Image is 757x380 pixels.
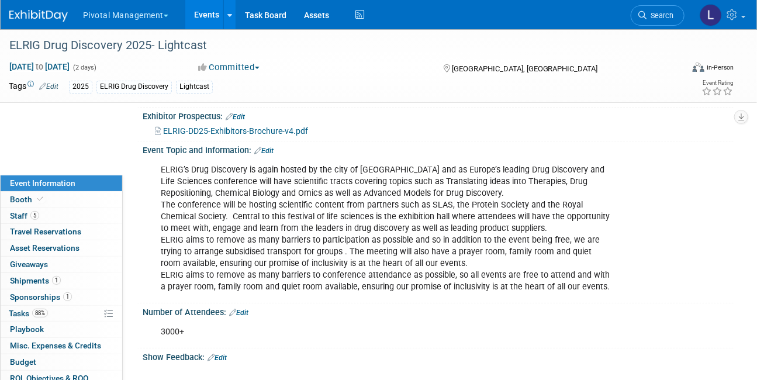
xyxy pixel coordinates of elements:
span: Search [647,11,673,20]
a: Booth [1,192,122,208]
a: Staff5 [1,208,122,224]
a: Misc. Expenses & Credits [1,338,122,354]
span: Event Information [10,178,75,188]
div: Event Format [627,61,734,78]
span: 5 [30,211,39,220]
span: Tasks [9,309,48,318]
span: Staff [10,211,39,220]
span: Misc. Expenses & Credits [10,341,101,350]
span: 1 [52,276,61,285]
span: Asset Reservations [10,243,79,253]
div: In-Person [706,63,734,72]
span: to [34,62,45,71]
img: Format-Inperson.png [693,63,704,72]
a: Edit [254,147,274,155]
span: Shipments [10,276,61,285]
div: 2025 [69,81,92,93]
div: 3000+ [153,320,617,344]
div: Event Topic and Information: [143,141,734,157]
i: Booth reservation complete [37,196,43,202]
span: Budget [10,357,36,367]
span: Sponsorships [10,292,72,302]
span: 1 [63,292,72,301]
div: Lightcast [176,81,213,93]
a: Edit [226,113,245,121]
a: Giveaways [1,257,122,272]
a: Shipments1 [1,273,122,289]
span: ELRIG-DD25-Exhibitors-Brochure-v4.pdf [163,126,308,136]
span: Playbook [10,324,44,334]
a: Asset Reservations [1,240,122,256]
div: Number of Attendees: [143,303,734,319]
a: Search [631,5,685,26]
span: 88% [32,309,48,317]
span: Travel Reservations [10,227,81,236]
a: Tasks88% [1,306,122,322]
span: (2 days) [72,64,96,71]
a: Travel Reservations [1,224,122,240]
div: ELRIG’s Drug Discovery is again hosted by the city of [GEOGRAPHIC_DATA] and as Europe’s leading D... [153,158,617,299]
img: ExhibitDay [9,10,68,22]
div: Show Feedback: [143,348,734,364]
img: Leslie Pelton [700,4,722,26]
span: [DATE] [DATE] [9,61,70,72]
a: Event Information [1,175,122,191]
span: Booth [10,195,46,204]
td: Tags [9,80,58,94]
a: Edit [229,309,248,317]
a: Budget [1,354,122,370]
div: ELRIG Drug Discovery 2025- Lightcast [5,35,672,56]
a: Playbook [1,322,122,337]
a: Edit [208,354,227,362]
div: Exhibitor Prospectus: [143,108,734,123]
a: Edit [39,82,58,91]
span: Giveaways [10,260,48,269]
a: ELRIG-DD25-Exhibitors-Brochure-v4.pdf [155,126,308,136]
div: Event Rating [701,80,733,86]
a: Sponsorships1 [1,289,122,305]
button: Committed [195,61,264,74]
div: ELRIG Drug Discovery [96,81,172,93]
span: [GEOGRAPHIC_DATA], [GEOGRAPHIC_DATA] [452,64,598,73]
